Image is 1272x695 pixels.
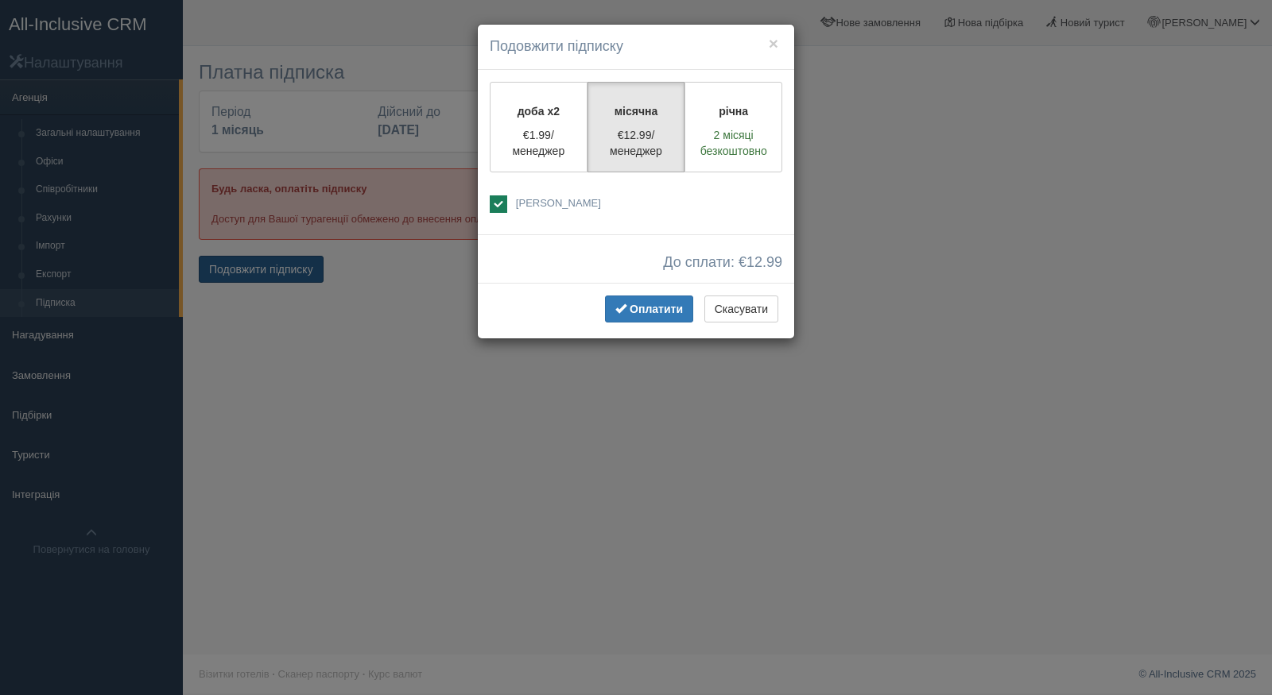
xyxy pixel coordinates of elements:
[598,127,675,159] p: €12.99/менеджер
[605,295,693,322] button: Оплатити
[500,103,577,119] p: доба x2
[630,303,683,315] span: Оплатити
[704,295,778,322] button: Скасувати
[516,197,601,209] span: [PERSON_NAME]
[663,255,782,271] span: До сплати: €
[490,37,782,57] h4: Подовжити підписку
[598,103,675,119] p: місячна
[747,254,782,270] span: 12.99
[500,127,577,159] p: €1.99/менеджер
[695,103,772,119] p: річна
[769,35,778,52] button: ×
[695,127,772,159] p: 2 місяці безкоштовно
